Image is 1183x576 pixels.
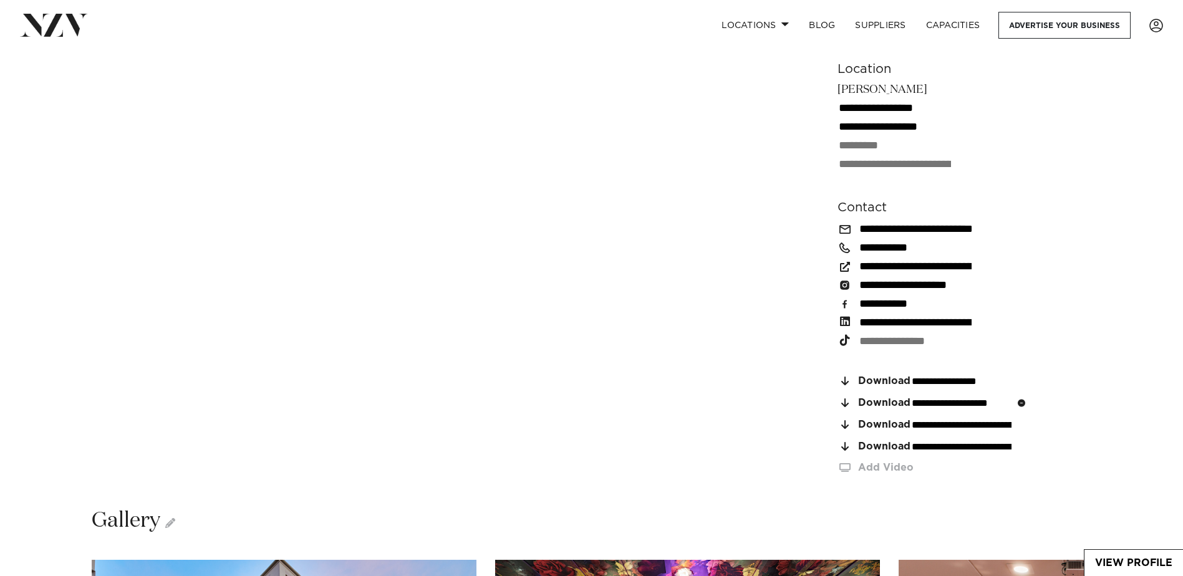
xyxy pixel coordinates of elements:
span: Download [858,376,910,386]
h6: Contact [838,198,1041,217]
div: [PERSON_NAME] [838,81,1041,173]
a: Capacities [916,12,990,39]
a: SUPPLIERS [845,12,915,39]
span: Download [858,420,910,430]
a: BLOG [799,12,845,39]
a: Add Video [838,463,1041,473]
h6: Location [838,60,1041,79]
a: Locations [712,12,799,39]
span: Download [858,441,910,452]
h2: Gallery [92,507,175,535]
a: View Profile [1084,550,1183,576]
span: Download [858,398,910,408]
a: Advertise your business [998,12,1131,39]
img: nzv-logo.png [20,14,88,36]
